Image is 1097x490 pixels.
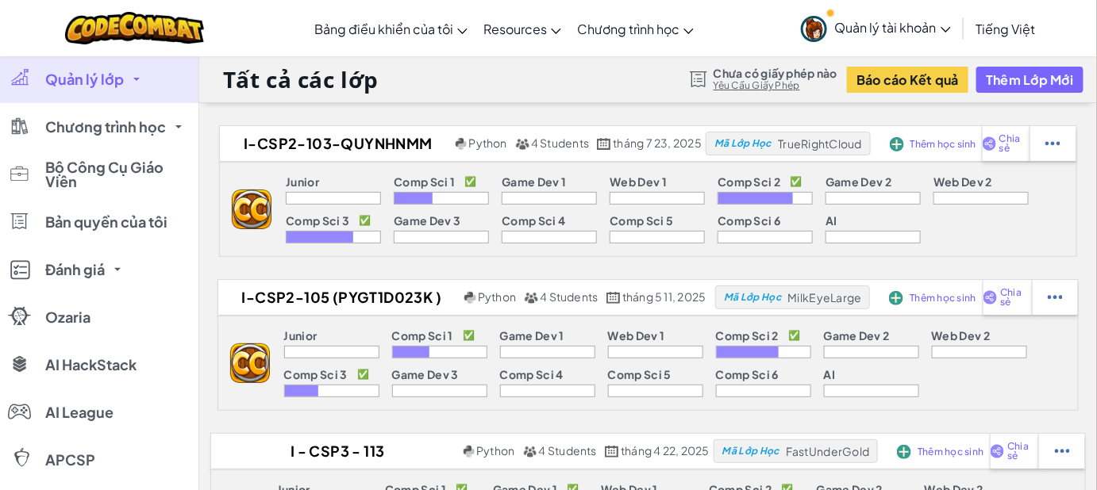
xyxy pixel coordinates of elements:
p: Comp Sci 3 [284,368,348,381]
a: I-CSP2-103-Quynhnmm Python 4 Students tháng 7 23, 2025 [220,132,706,155]
span: TrueRightCloud [778,136,862,151]
span: 4 Students [539,443,597,457]
a: Resources [475,7,569,50]
span: 4 Students [540,289,598,304]
p: Junior [284,329,318,342]
img: IconAddStudents.svg [890,137,904,151]
p: Comp Sci 1 [392,329,453,342]
img: MultipleUsers.png [523,446,537,457]
p: Comp Sci 6 [716,368,779,381]
a: Chương trình học [569,7,702,50]
p: Game Dev 2 [826,175,891,188]
span: Chia sẻ [1007,442,1035,461]
p: AI [824,368,836,381]
span: Python [469,136,507,150]
span: Tiếng Việt [976,21,1036,37]
p: Comp Sci 5 [608,368,672,381]
img: logo [230,343,270,383]
p: Comp Sci 4 [502,214,565,227]
span: AI League [45,405,114,419]
a: Quản lý tài khoản [793,3,959,53]
img: IconStudentEllipsis.svg [1048,290,1063,304]
p: Web Dev 1 [608,329,665,342]
img: python.png [464,292,476,304]
h1: Tất cả các lớp [223,64,379,94]
a: Tiếng Việt [968,7,1044,50]
p: Web Dev 2 [932,329,991,342]
img: IconStudentEllipsis.svg [1045,136,1060,151]
p: Comp Sci 5 [610,214,673,227]
p: Comp Sci 3 [286,214,349,227]
span: Chương trình học [577,21,679,37]
span: Python [476,443,514,457]
img: python.png [464,446,475,457]
span: Mã Lớp Học [722,446,779,456]
h2: I-CSP2-105 (PYGT1D023K ) [218,285,461,309]
span: Bảng điều khiển của tôi [314,21,453,37]
h2: I-CSP2-103-Quynhnmm [220,132,452,155]
img: calendar.svg [606,292,621,304]
a: Yêu Cầu Giấy Phép [714,79,837,92]
span: FastUnderGold [786,444,869,458]
p: Web Dev 1 [610,175,667,188]
p: Comp Sci 4 [500,368,564,381]
span: Python [478,289,516,304]
a: I - CSP3 - 113 (PYGT2D0254) Python 4 Students tháng 4 22, 2025 [211,439,714,463]
p: Game Dev 1 [500,329,564,342]
p: ✅ [463,329,475,342]
span: Chương trình học [45,120,166,134]
p: Comp Sci 6 [718,214,780,227]
img: IconShare_Purple.svg [983,290,997,304]
span: Chưa có giấy phép nào [714,67,837,79]
span: Bộ Công Cụ Giáo Viên [45,160,188,189]
button: Báo cáo Kết quả [847,67,968,93]
img: calendar.svg [597,138,611,150]
p: ✅ [357,368,369,381]
img: CodeCombat logo [65,12,204,44]
span: Chia sẻ [1000,288,1028,307]
a: I-CSP2-105 (PYGT1D023K ) Python 4 Students tháng 5 11, 2025 [218,285,716,309]
p: ✅ [465,175,477,188]
span: Mã Lớp Học [714,139,772,148]
img: IconAddStudents.svg [897,445,911,459]
p: Comp Sci 1 [394,175,455,188]
span: Mã Lớp Học [724,293,781,302]
p: Game Dev 1 [502,175,566,188]
p: ✅ [788,329,800,342]
span: tháng 7 23, 2025 [614,136,702,150]
p: ✅ [360,214,371,227]
span: Quản lý tài khoản [835,19,951,36]
h2: I - CSP3 - 113 (PYGT2D0254) [211,439,460,463]
img: IconShare_Purple.svg [991,444,1004,458]
span: MilkEyeLarge [788,290,862,304]
span: tháng 5 11, 2025 [622,289,706,304]
button: Thêm Lớp Mới [976,67,1083,93]
img: python.png [456,138,468,150]
span: Resources [483,21,547,37]
span: AI HackStack [45,358,137,372]
span: Chia sẻ [999,134,1026,153]
span: tháng 4 22, 2025 [621,443,710,457]
img: MultipleUsers.png [524,292,538,304]
p: Comp Sci 2 [716,329,779,342]
img: avatar [801,16,827,42]
p: Comp Sci 2 [718,175,780,188]
p: ✅ [791,175,803,188]
p: Game Dev 3 [392,368,459,381]
span: Bản quyền của tôi [45,215,167,229]
span: Quản lý lớp [45,72,124,86]
span: 4 Students [531,136,589,150]
span: Ozaria [45,310,90,324]
img: IconStudentEllipsis.svg [1055,444,1070,458]
span: Thêm học sinh [918,447,984,457]
a: Bảng điều khiển của tôi [306,7,475,50]
span: Thêm học sinh [910,293,976,303]
p: Web Dev 2 [933,175,992,188]
p: Game Dev 2 [824,329,890,342]
p: AI [826,214,837,227]
img: logo [232,189,271,229]
img: MultipleUsers.png [515,138,529,150]
img: IconShare_Purple.svg [983,136,996,151]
